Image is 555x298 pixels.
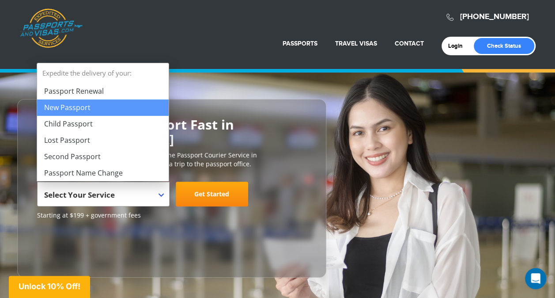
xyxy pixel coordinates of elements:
span: Starting at $199 + government fees [37,211,306,220]
a: Contact [395,40,424,47]
p: [DOMAIN_NAME] is the #1 most trusted online Passport Courier Service in [GEOGRAPHIC_DATA]. We sav... [37,151,306,168]
li: New Passport [37,99,169,116]
div: Unlock 10% Off! [9,276,90,298]
h2: Get Your U.S. Passport Fast in [GEOGRAPHIC_DATA] [37,117,306,146]
a: [PHONE_NUMBER] [460,12,529,22]
span: Select Your Service [37,182,170,206]
li: Lost Passport [37,132,169,149]
span: Select Your Service [44,190,115,200]
div: Open Intercom Messenger [525,268,546,289]
strong: Expedite the delivery of your: [37,63,169,83]
a: Check Status [474,38,534,54]
a: Passports [283,40,317,47]
li: Passport Name Change [37,165,169,181]
span: Unlock 10% Off! [19,282,80,291]
a: Get Started [176,182,248,206]
span: Select Your Service [44,185,160,210]
iframe: Customer reviews powered by Trustpilot [37,224,103,268]
a: Travel Visas [335,40,377,47]
a: Login [448,42,469,50]
li: Passport Renewal [37,83,169,99]
li: Second Passport [37,149,169,165]
li: Expedite the delivery of your: [37,63,169,181]
li: Child Passport [37,116,169,132]
a: Passports & [DOMAIN_NAME] [20,8,83,48]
